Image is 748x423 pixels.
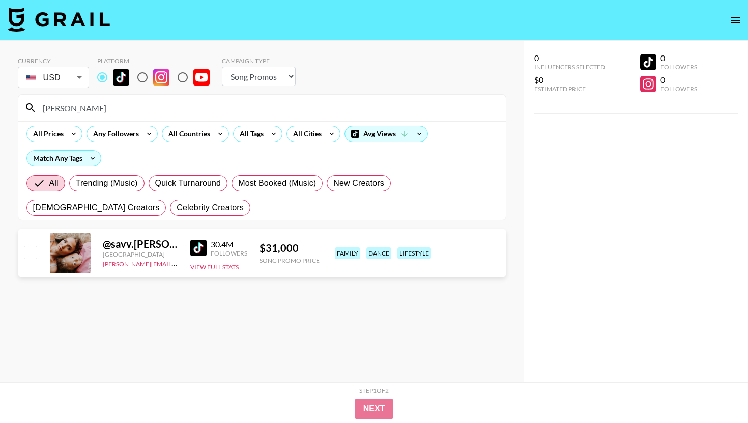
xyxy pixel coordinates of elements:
[222,57,296,65] div: Campaign Type
[190,240,207,256] img: TikTok
[238,177,316,189] span: Most Booked (Music)
[534,63,605,71] div: Influencers Selected
[103,250,178,258] div: [GEOGRAPHIC_DATA]
[155,177,221,189] span: Quick Turnaround
[366,247,391,259] div: dance
[162,126,212,142] div: All Countries
[726,10,746,31] button: open drawer
[87,126,141,142] div: Any Followers
[211,239,247,249] div: 30.4M
[660,85,697,93] div: Followers
[534,53,605,63] div: 0
[660,63,697,71] div: Followers
[76,177,138,189] span: Trending (Music)
[534,75,605,85] div: $0
[260,257,320,264] div: Song Promo Price
[193,69,210,86] img: YouTube
[18,57,89,65] div: Currency
[260,242,320,255] div: $ 31,000
[335,247,360,259] div: family
[660,53,697,63] div: 0
[345,126,427,142] div: Avg Views
[113,69,129,86] img: TikTok
[37,100,500,116] input: Search by User Name
[27,151,101,166] div: Match Any Tags
[234,126,266,142] div: All Tags
[177,202,244,214] span: Celebrity Creators
[534,85,605,93] div: Estimated Price
[397,247,431,259] div: lifestyle
[8,7,110,32] img: Grail Talent
[211,249,247,257] div: Followers
[333,177,384,189] span: New Creators
[355,399,393,419] button: Next
[20,69,87,87] div: USD
[697,372,736,411] iframe: Drift Widget Chat Controller
[287,126,324,142] div: All Cities
[153,69,169,86] img: Instagram
[33,202,160,214] span: [DEMOGRAPHIC_DATA] Creators
[49,177,59,189] span: All
[97,57,218,65] div: Platform
[103,238,178,250] div: @ savv.[PERSON_NAME]
[27,126,66,142] div: All Prices
[359,387,389,394] div: Step 1 of 2
[660,75,697,85] div: 0
[190,263,239,271] button: View Full Stats
[103,258,253,268] a: [PERSON_NAME][EMAIL_ADDRESS][DOMAIN_NAME]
